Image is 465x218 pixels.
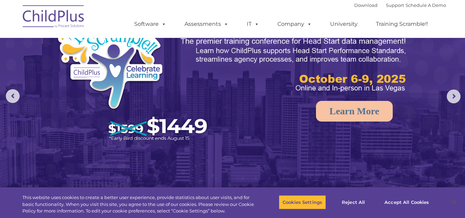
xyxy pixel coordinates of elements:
[316,101,393,122] a: Learn More
[96,45,117,51] span: Last name
[240,17,266,31] a: IT
[354,2,378,8] a: Download
[354,2,446,8] font: |
[369,17,435,31] a: Training Scramble!!
[332,195,375,209] button: Reject All
[279,195,326,209] button: Cookies Settings
[19,0,88,35] img: ChildPlus by Procare Solutions
[22,194,256,215] div: This website uses cookies to create a better user experience, provide statistics about user visit...
[381,195,433,209] button: Accept All Cookies
[386,2,404,8] a: Support
[127,17,173,31] a: Software
[96,74,125,79] span: Phone number
[323,17,364,31] a: University
[178,17,235,31] a: Assessments
[405,2,446,8] a: Schedule A Demo
[446,195,462,210] button: Close
[271,17,319,31] a: Company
